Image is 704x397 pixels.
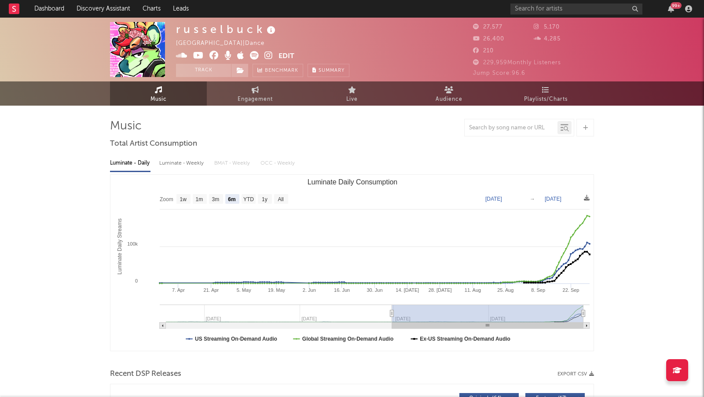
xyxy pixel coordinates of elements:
[671,2,682,9] div: 99 +
[150,94,167,105] span: Music
[473,60,561,66] span: 229,959 Monthly Listeners
[176,22,278,37] div: r u s s e l b u c k
[319,68,345,73] span: Summary
[228,196,235,202] text: 6m
[400,81,497,106] a: Audience
[545,196,561,202] text: [DATE]
[160,196,173,202] text: Zoom
[473,36,504,42] span: 26,400
[346,94,358,105] span: Live
[396,287,419,293] text: 14. [DATE]
[195,336,277,342] text: US Streaming On-Demand Audio
[176,38,275,49] div: [GEOGRAPHIC_DATA] | Dance
[429,287,452,293] text: 28. [DATE]
[308,178,398,186] text: Luminate Daily Consumption
[510,4,642,15] input: Search for artists
[563,287,579,293] text: 22. Sep
[279,51,294,62] button: Edit
[262,196,268,202] text: 1y
[268,287,286,293] text: 19. May
[196,196,203,202] text: 1m
[308,64,349,77] button: Summary
[334,287,350,293] text: 16. Jun
[278,196,283,202] text: All
[110,156,150,171] div: Luminate - Daily
[485,196,502,202] text: [DATE]
[212,196,220,202] text: 3m
[534,36,561,42] span: 4,285
[436,94,462,105] span: Audience
[557,371,594,377] button: Export CSV
[180,196,187,202] text: 1w
[203,287,219,293] text: 21. Apr
[207,81,304,106] a: Engagement
[304,81,400,106] a: Live
[473,24,502,30] span: 27,577
[531,287,545,293] text: 8. Sep
[253,64,303,77] a: Benchmark
[127,241,138,246] text: 100k
[530,196,535,202] text: →
[135,278,138,283] text: 0
[303,287,316,293] text: 2. Jun
[265,66,298,76] span: Benchmark
[497,81,594,106] a: Playlists/Charts
[465,287,481,293] text: 11. Aug
[534,24,560,30] span: 5,170
[465,125,557,132] input: Search by song name or URL
[238,94,273,105] span: Engagement
[159,156,205,171] div: Luminate - Weekly
[110,369,181,379] span: Recent DSP Releases
[367,287,382,293] text: 30. Jun
[176,64,231,77] button: Track
[473,70,525,76] span: Jump Score: 96.6
[524,94,568,105] span: Playlists/Charts
[110,81,207,106] a: Music
[110,175,594,351] svg: Luminate Daily Consumption
[110,139,197,149] span: Total Artist Consumption
[420,336,510,342] text: Ex-US Streaming On-Demand Audio
[172,287,185,293] text: 7. Apr
[302,336,394,342] text: Global Streaming On-Demand Audio
[497,287,513,293] text: 25. Aug
[473,48,494,54] span: 210
[668,5,674,12] button: 99+
[243,196,254,202] text: YTD
[117,218,123,274] text: Luminate Daily Streams
[237,287,252,293] text: 5. May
